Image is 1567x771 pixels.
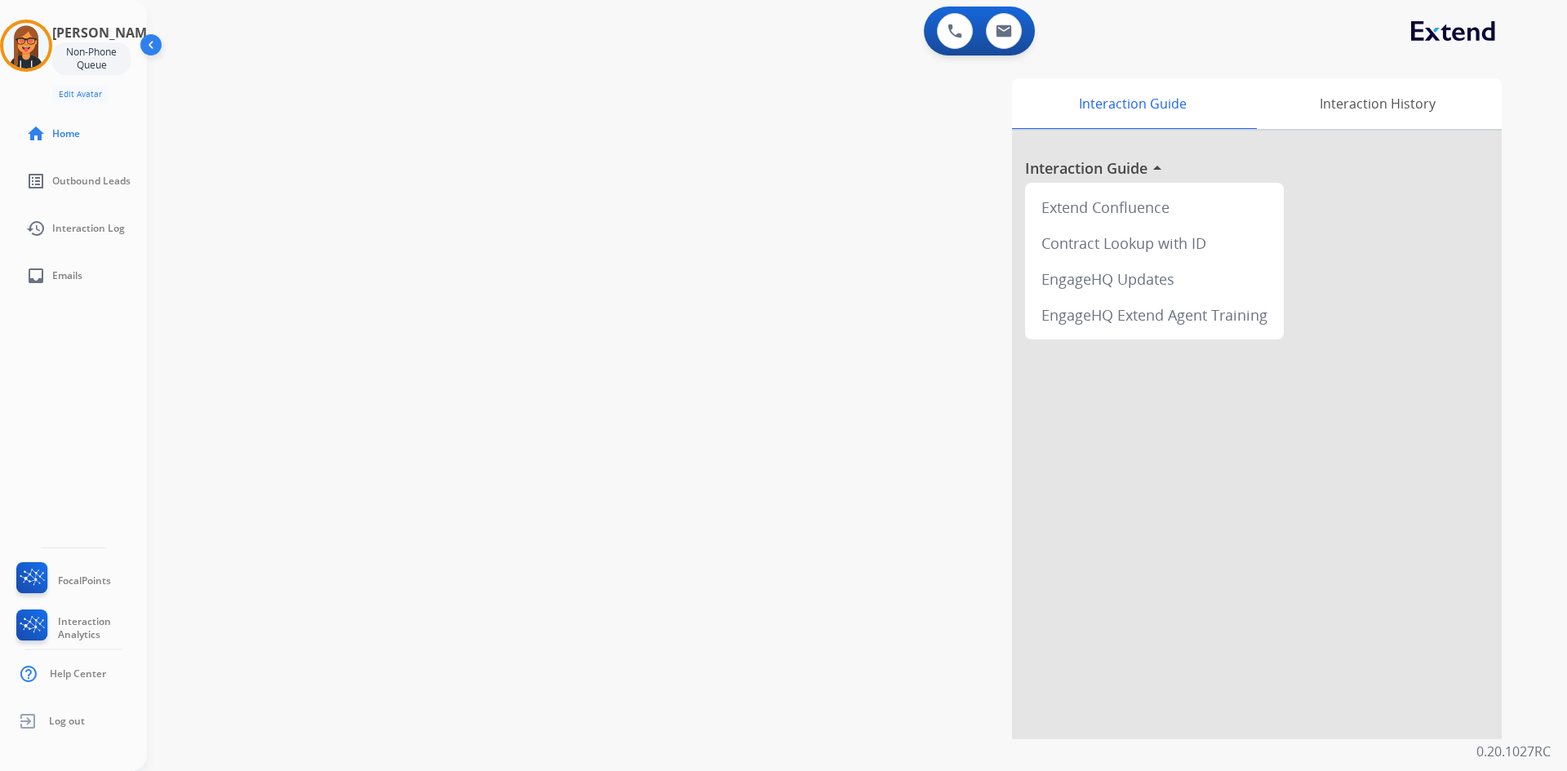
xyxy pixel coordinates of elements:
[52,222,125,235] span: Interaction Log
[58,574,111,587] span: FocalPoints
[26,124,46,144] mat-icon: home
[52,127,80,140] span: Home
[26,266,46,286] mat-icon: inbox
[50,667,106,680] span: Help Center
[52,42,131,75] div: Non-Phone Queue
[49,715,85,728] span: Log out
[1012,78,1253,129] div: Interaction Guide
[13,562,111,600] a: FocalPoints
[52,85,109,104] button: Edit Avatar
[3,23,49,69] img: avatar
[1032,225,1277,261] div: Contract Lookup with ID
[1032,297,1277,333] div: EngageHQ Extend Agent Training
[58,615,147,641] span: Interaction Analytics
[1476,742,1551,761] p: 0.20.1027RC
[26,171,46,191] mat-icon: list_alt
[13,609,147,647] a: Interaction Analytics
[52,175,131,188] span: Outbound Leads
[1032,261,1277,297] div: EngageHQ Updates
[52,269,82,282] span: Emails
[26,219,46,238] mat-icon: history
[52,23,158,42] h3: [PERSON_NAME]
[1032,189,1277,225] div: Extend Confluence
[1253,78,1502,129] div: Interaction History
